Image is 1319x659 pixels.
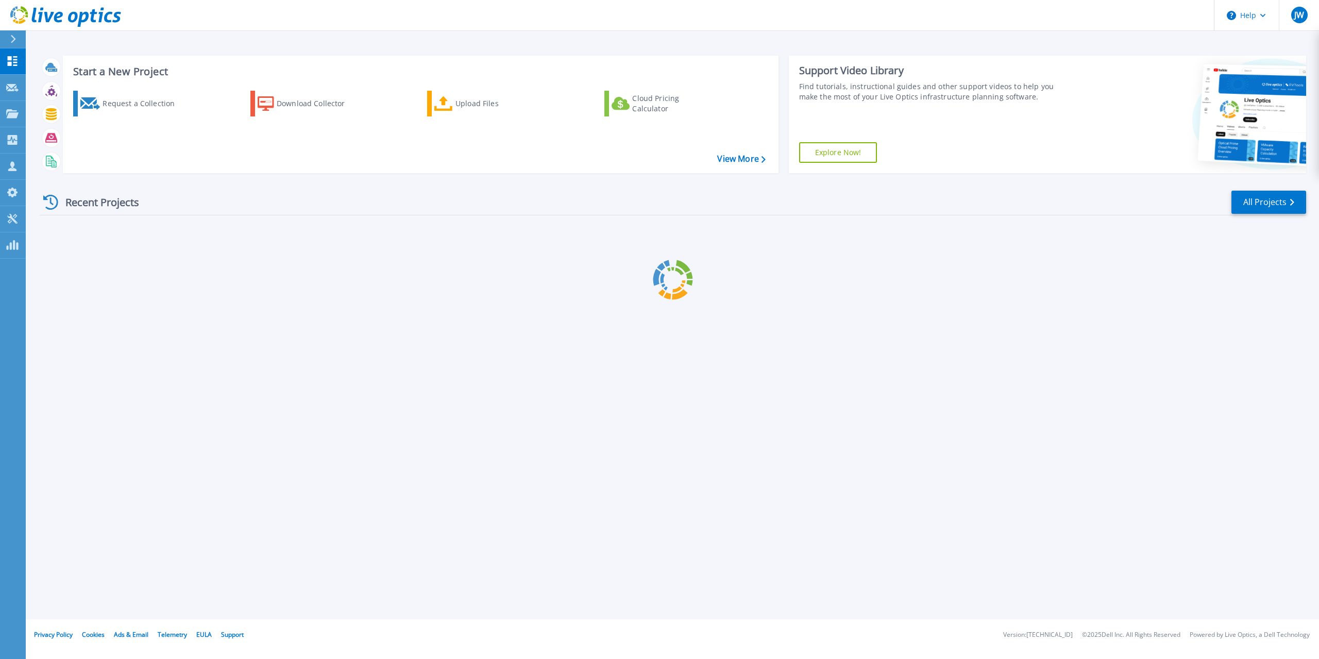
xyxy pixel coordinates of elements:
a: Cookies [82,630,105,639]
div: Recent Projects [40,190,153,215]
h3: Start a New Project [73,66,765,77]
div: Find tutorials, instructional guides and other support videos to help you make the most of your L... [799,81,1067,102]
div: Download Collector [277,93,359,114]
a: Download Collector [250,91,365,116]
a: Upload Files [427,91,542,116]
li: © 2025 Dell Inc. All Rights Reserved [1082,632,1180,638]
a: Request a Collection [73,91,188,116]
div: Upload Files [455,93,538,114]
a: Privacy Policy [34,630,73,639]
a: Explore Now! [799,142,877,163]
a: View More [717,154,765,164]
span: JW [1294,11,1304,19]
a: Cloud Pricing Calculator [604,91,719,116]
a: EULA [196,630,212,639]
div: Support Video Library [799,64,1067,77]
a: Support [221,630,244,639]
li: Powered by Live Optics, a Dell Technology [1190,632,1310,638]
div: Request a Collection [103,93,185,114]
a: All Projects [1231,191,1306,214]
a: Ads & Email [114,630,148,639]
div: Cloud Pricing Calculator [632,93,715,114]
a: Telemetry [158,630,187,639]
li: Version: [TECHNICAL_ID] [1003,632,1073,638]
